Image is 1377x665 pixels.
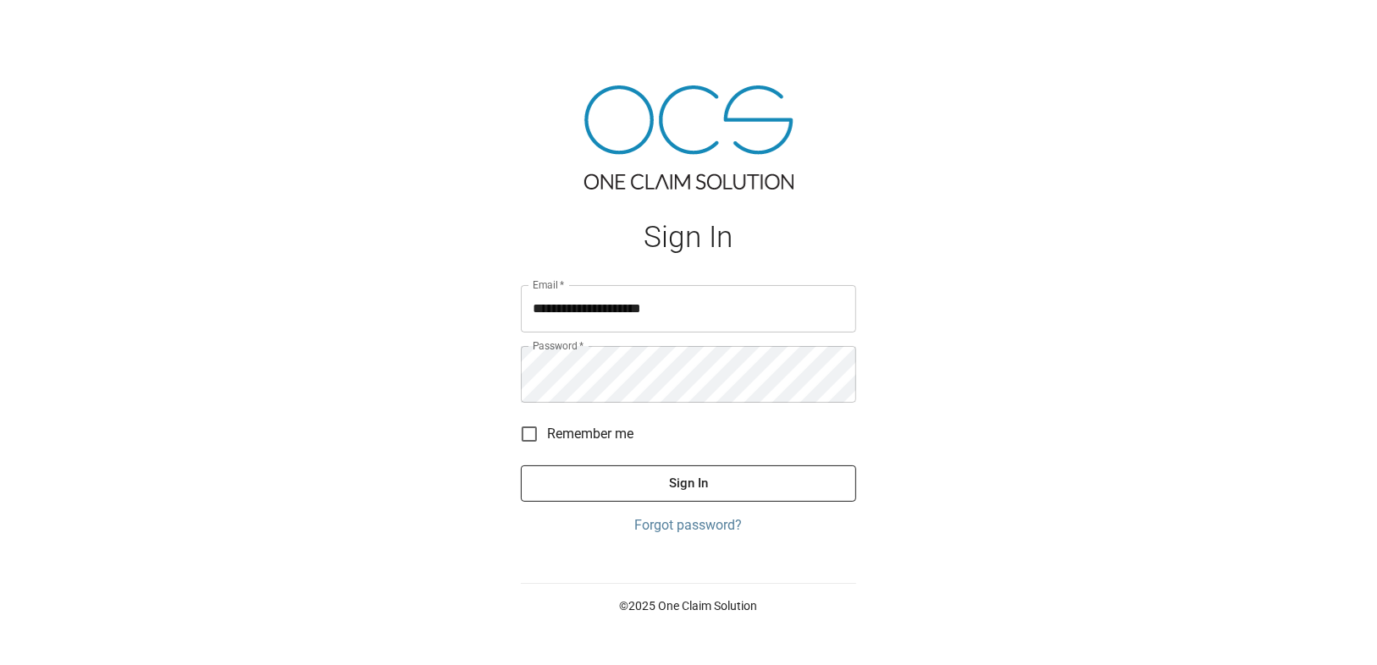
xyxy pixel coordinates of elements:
[533,278,565,292] label: Email
[521,515,856,536] a: Forgot password?
[584,85,794,190] img: ocs-logo-tra.png
[20,10,88,44] img: ocs-logo-white-transparent.png
[521,220,856,255] h1: Sign In
[533,338,583,353] label: Password
[547,424,633,444] span: Remember me
[521,597,856,614] p: © 2025 One Claim Solution
[521,465,856,501] button: Sign In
